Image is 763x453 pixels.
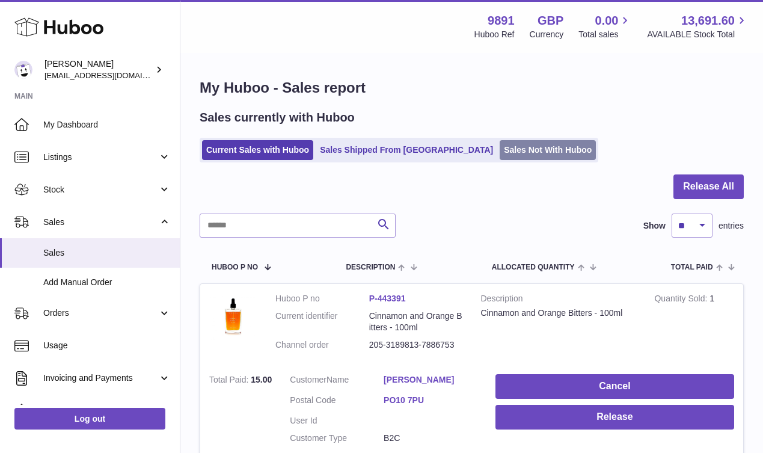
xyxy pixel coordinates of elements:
[275,339,369,351] dt: Channel order
[14,61,32,79] img: ro@thebitterclub.co.uk
[384,433,477,444] dd: B2C
[43,307,158,319] span: Orders
[643,220,666,232] label: Show
[645,284,743,366] td: 1
[43,217,158,228] span: Sales
[671,263,713,271] span: Total paid
[200,109,355,126] h2: Sales currently with Huboo
[530,29,564,40] div: Currency
[43,372,158,384] span: Invoicing and Payments
[43,152,158,163] span: Listings
[369,339,463,351] dd: 205-3189813-7886753
[346,263,395,271] span: Description
[43,247,171,259] span: Sales
[212,263,258,271] span: Huboo P no
[474,29,515,40] div: Huboo Ref
[290,375,326,384] span: Customer
[275,310,369,333] dt: Current identifier
[290,433,384,444] dt: Customer Type
[200,78,744,97] h1: My Huboo - Sales report
[481,307,637,319] div: Cinnamon and Orange Bitters - 100ml
[251,375,272,384] span: 15.00
[647,29,749,40] span: AVAILABLE Stock Total
[43,340,171,351] span: Usage
[481,293,637,307] strong: Description
[495,374,734,399] button: Cancel
[492,263,575,271] span: ALLOCATED Quantity
[595,13,619,29] span: 0.00
[44,70,177,80] span: [EMAIL_ADDRESS][DOMAIN_NAME]
[290,395,384,409] dt: Postal Code
[578,13,632,40] a: 0.00 Total sales
[43,277,171,288] span: Add Manual Order
[578,29,632,40] span: Total sales
[647,13,749,40] a: 13,691.60 AVAILABLE Stock Total
[369,294,406,303] a: P-443391
[495,405,734,430] button: Release
[290,415,384,427] dt: User Id
[488,13,515,29] strong: 9891
[500,140,596,160] a: Sales Not With Huboo
[384,395,477,406] a: PO10 7PU
[43,184,158,196] span: Stock
[673,174,744,199] button: Release All
[369,310,463,333] dd: Cinnamon and Orange Bitters - 100ml
[43,119,171,131] span: My Dashboard
[654,294,709,306] strong: Quantity Sold
[14,408,165,430] a: Log out
[681,13,735,29] span: 13,691.60
[538,13,563,29] strong: GBP
[209,375,251,387] strong: Total Paid
[719,220,744,232] span: entries
[316,140,497,160] a: Sales Shipped From [GEOGRAPHIC_DATA]
[290,374,384,389] dt: Name
[202,140,313,160] a: Current Sales with Huboo
[275,293,369,304] dt: Huboo P no
[209,293,257,341] img: 1653476618.jpg
[384,374,477,386] a: [PERSON_NAME]
[44,58,153,81] div: [PERSON_NAME]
